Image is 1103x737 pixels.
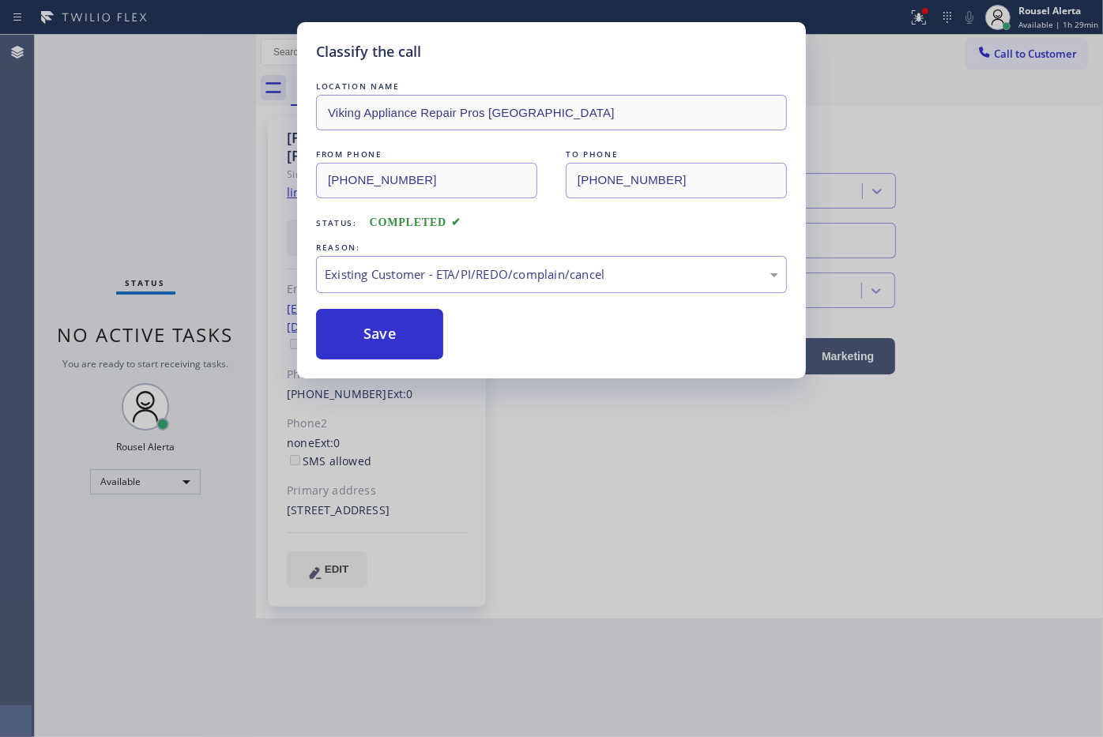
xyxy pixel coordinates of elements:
[316,217,357,228] span: Status:
[316,309,443,359] button: Save
[316,239,787,256] div: REASON:
[566,163,787,198] input: To phone
[566,146,787,163] div: TO PHONE
[316,78,787,95] div: LOCATION NAME
[325,265,778,284] div: Existing Customer - ETA/PI/REDO/complain/cancel
[316,41,421,62] h5: Classify the call
[316,146,537,163] div: FROM PHONE
[316,163,537,198] input: From phone
[370,216,461,228] span: COMPLETED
